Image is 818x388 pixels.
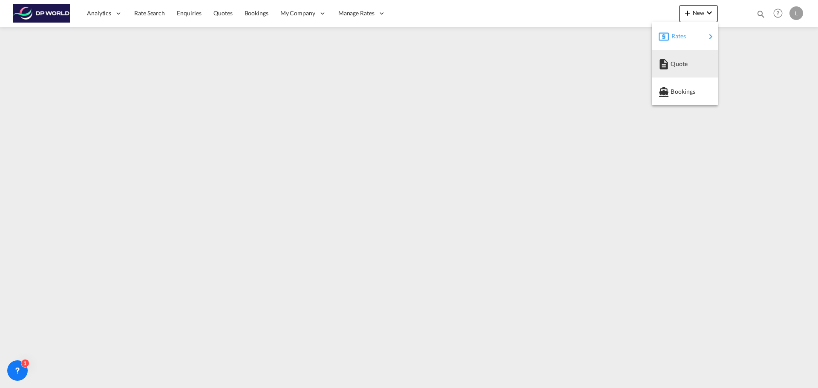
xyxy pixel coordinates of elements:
div: Quote [659,53,711,75]
button: Quote [652,50,718,78]
div: Bookings [659,81,711,102]
span: Quote [671,55,680,72]
md-icon: icon-chevron-right [706,32,716,42]
span: Rates [671,28,682,45]
span: Bookings [671,83,680,100]
button: Bookings [652,78,718,105]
